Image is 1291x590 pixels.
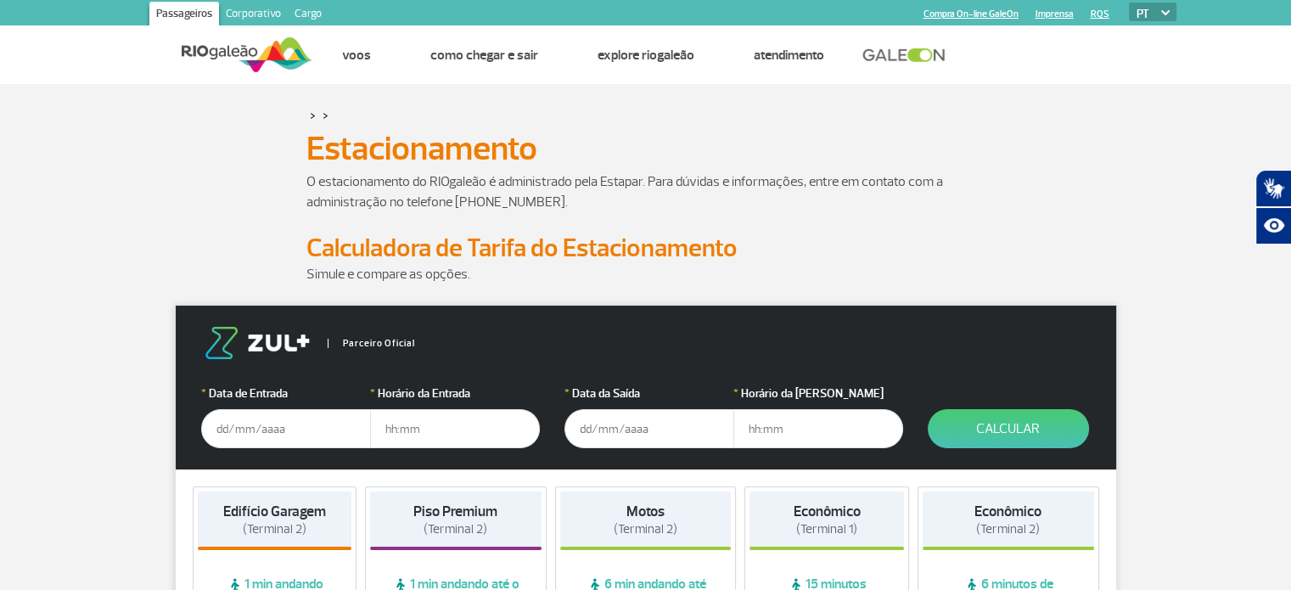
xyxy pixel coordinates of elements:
a: Compra On-line GaleOn [923,8,1019,20]
input: dd/mm/aaaa [201,409,371,448]
strong: Econômico [974,503,1041,520]
button: Abrir tradutor de língua de sinais. [1255,170,1291,207]
input: dd/mm/aaaa [564,409,734,448]
p: Simule e compare as opções. [306,264,985,284]
div: Plugin de acessibilidade da Hand Talk. [1255,170,1291,244]
button: Calcular [928,409,1089,448]
strong: Edifício Garagem [223,503,326,520]
a: Corporativo [219,2,288,29]
h1: Estacionamento [306,134,985,163]
a: Voos [342,47,371,64]
img: logo-zul.png [201,327,313,359]
span: (Terminal 2) [976,521,1040,537]
span: (Terminal 2) [243,521,306,537]
label: Data da Saída [564,385,734,402]
a: > [310,105,316,125]
span: (Terminal 1) [796,521,857,537]
input: hh:mm [370,409,540,448]
input: hh:mm [733,409,903,448]
strong: Motos [626,503,665,520]
p: O estacionamento do RIOgaleão é administrado pela Estapar. Para dúvidas e informações, entre em c... [306,171,985,212]
a: Atendimento [754,47,824,64]
label: Horário da Entrada [370,385,540,402]
button: Abrir recursos assistivos. [1255,207,1291,244]
span: (Terminal 2) [614,521,677,537]
a: > [323,105,328,125]
a: RQS [1091,8,1109,20]
a: Cargo [288,2,328,29]
span: Parceiro Oficial [328,339,415,348]
label: Horário da [PERSON_NAME] [733,385,903,402]
strong: Piso Premium [413,503,497,520]
label: Data de Entrada [201,385,371,402]
span: (Terminal 2) [424,521,487,537]
a: Explore RIOgaleão [598,47,694,64]
a: Passageiros [149,2,219,29]
h2: Calculadora de Tarifa do Estacionamento [306,233,985,264]
a: Imprensa [1036,8,1074,20]
strong: Econômico [794,503,861,520]
a: Como chegar e sair [430,47,538,64]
